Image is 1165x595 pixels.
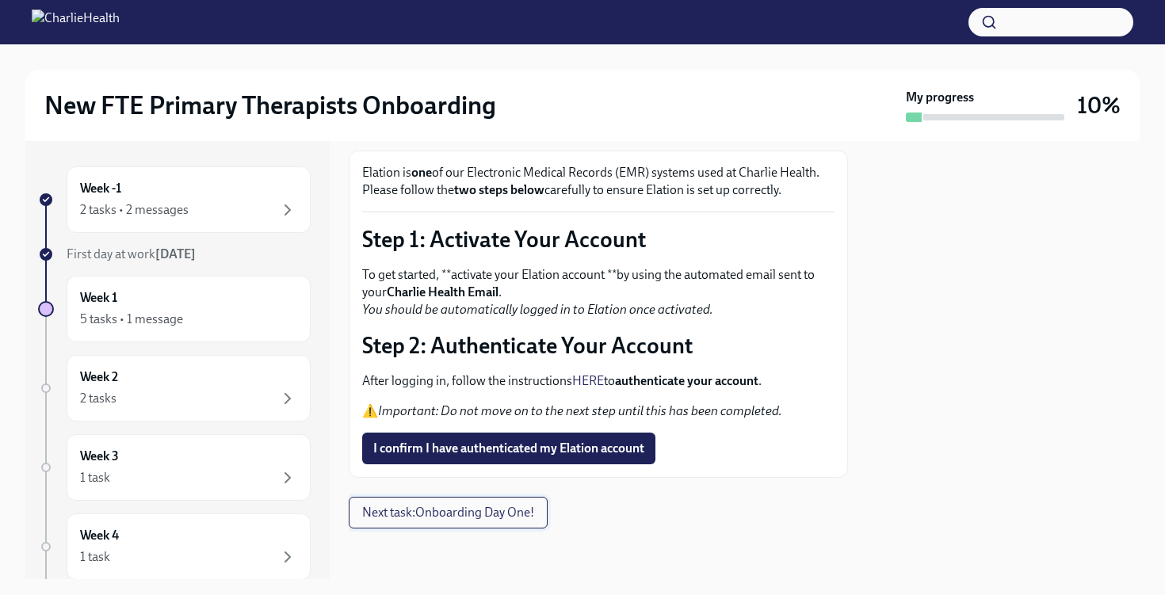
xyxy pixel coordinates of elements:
strong: two steps below [454,182,544,197]
h6: Week 2 [80,368,118,386]
p: Step 2: Authenticate Your Account [362,331,835,360]
p: After logging in, follow the instructions to . [362,372,835,390]
img: CharlieHealth [32,10,120,35]
strong: one [411,165,432,180]
p: ⚠️ [362,402,835,420]
div: 1 task [80,548,110,566]
h3: 10% [1077,91,1121,120]
span: First day at work [67,246,196,261]
strong: authenticate your account [615,373,758,388]
em: Important: Do not move on to the next step until this has been completed. [378,403,782,418]
a: HERE [572,373,604,388]
h6: Week 1 [80,289,117,307]
span: Next task : Onboarding Day One! [362,505,534,521]
div: 1 task [80,469,110,486]
strong: [DATE] [155,246,196,261]
span: I confirm I have authenticated my Elation account [373,441,644,456]
div: 5 tasks • 1 message [80,311,183,328]
h6: Week -1 [80,180,121,197]
div: 2 tasks [80,390,116,407]
h2: New FTE Primary Therapists Onboarding [44,90,496,121]
button: Next task:Onboarding Day One! [349,497,548,528]
button: I confirm I have authenticated my Elation account [362,433,655,464]
p: Step 1: Activate Your Account [362,225,835,254]
a: Week 31 task [38,434,311,501]
em: You should be automatically logged in to Elation once activated. [362,302,713,317]
p: To get started, **activate your Elation account **by using the automated email sent to your . [362,266,835,318]
div: 2 tasks • 2 messages [80,201,189,219]
a: First day at work[DATE] [38,246,311,263]
a: Week 22 tasks [38,355,311,421]
a: Week 15 tasks • 1 message [38,276,311,342]
h6: Week 4 [80,527,119,544]
h6: Week 3 [80,448,119,465]
a: Week 41 task [38,513,311,580]
p: Elation is of our Electronic Medical Records (EMR) systems used at Charlie Health. Please follow ... [362,164,835,199]
strong: Charlie Health Email [387,284,498,299]
strong: My progress [906,89,974,106]
a: Week -12 tasks • 2 messages [38,166,311,233]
